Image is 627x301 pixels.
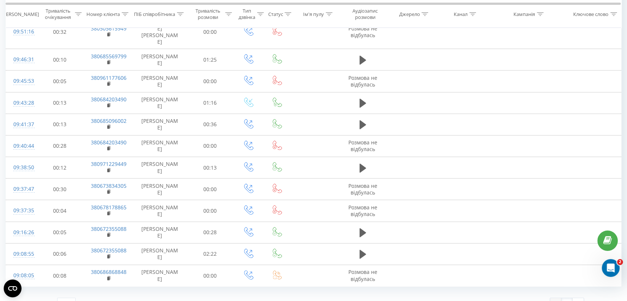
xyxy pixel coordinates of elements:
[13,203,29,218] div: 09:37:35
[617,259,623,265] span: 2
[91,182,127,189] a: 380673834305
[303,11,324,17] div: Ім'я пулу
[348,139,377,153] span: Розмова не відбулась
[13,52,29,67] div: 09:46:31
[133,265,186,287] td: [PERSON_NAME]
[36,157,83,179] td: 00:12
[36,243,83,265] td: 00:06
[186,265,234,287] td: 00:00
[91,53,127,60] a: 380685569799
[133,71,186,92] td: [PERSON_NAME]
[1,11,39,17] div: [PERSON_NAME]
[13,24,29,39] div: 09:51:16
[268,11,283,17] div: Статус
[348,74,377,88] span: Розмова не відбулась
[91,225,127,232] a: 380672355088
[573,11,608,17] div: Ключове слово
[43,8,73,20] div: Тривалість очікування
[186,222,234,243] td: 00:28
[91,139,127,146] a: 380684203490
[133,15,186,49] td: [PERSON_NAME] [PERSON_NAME]
[36,71,83,92] td: 00:05
[4,279,22,297] button: Open CMP widget
[36,179,83,200] td: 00:30
[36,114,83,135] td: 00:13
[91,96,127,103] a: 380684203490
[186,135,234,157] td: 00:00
[348,182,377,196] span: Розмова не відбулась
[239,8,255,20] div: Тип дзвінка
[91,268,127,275] a: 380686868848
[133,92,186,114] td: [PERSON_NAME]
[186,92,234,114] td: 01:16
[348,25,377,39] span: Розмова не відбулась
[36,200,83,222] td: 00:04
[13,139,29,153] div: 09:40:44
[133,179,186,200] td: [PERSON_NAME]
[133,243,186,265] td: [PERSON_NAME]
[13,117,29,132] div: 09:41:37
[36,222,83,243] td: 00:05
[91,117,127,124] a: 380685096002
[186,157,234,179] td: 00:13
[193,8,223,20] div: Тривалість розмови
[13,268,29,283] div: 09:08:05
[36,49,83,71] td: 00:10
[13,74,29,88] div: 09:45:53
[602,259,620,277] iframe: Intercom live chat
[186,15,234,49] td: 00:00
[186,49,234,71] td: 01:25
[399,11,420,17] div: Джерело
[36,265,83,287] td: 00:08
[347,8,384,20] div: Аудіозапис розмови
[186,243,234,265] td: 02:22
[133,49,186,71] td: [PERSON_NAME]
[186,114,234,135] td: 00:36
[134,11,175,17] div: ПІБ співробітника
[91,204,127,211] a: 380678178865
[13,182,29,196] div: 09:37:47
[133,114,186,135] td: [PERSON_NAME]
[348,204,377,217] span: Розмова не відбулась
[91,74,127,81] a: 380961177606
[36,92,83,114] td: 00:13
[91,247,127,254] a: 380672355088
[13,160,29,175] div: 09:38:50
[36,135,83,157] td: 00:28
[133,222,186,243] td: [PERSON_NAME]
[13,247,29,261] div: 09:08:55
[513,11,535,17] div: Кампанія
[86,11,120,17] div: Номер клієнта
[36,15,83,49] td: 00:32
[133,157,186,179] td: [PERSON_NAME]
[13,96,29,110] div: 09:43:28
[91,160,127,167] a: 380971229449
[133,200,186,222] td: [PERSON_NAME]
[186,179,234,200] td: 00:00
[186,200,234,222] td: 00:00
[13,225,29,240] div: 09:16:26
[454,11,467,17] div: Канал
[91,25,127,32] a: 380505615949
[348,268,377,282] span: Розмова не відбулась
[133,135,186,157] td: [PERSON_NAME]
[186,71,234,92] td: 00:00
